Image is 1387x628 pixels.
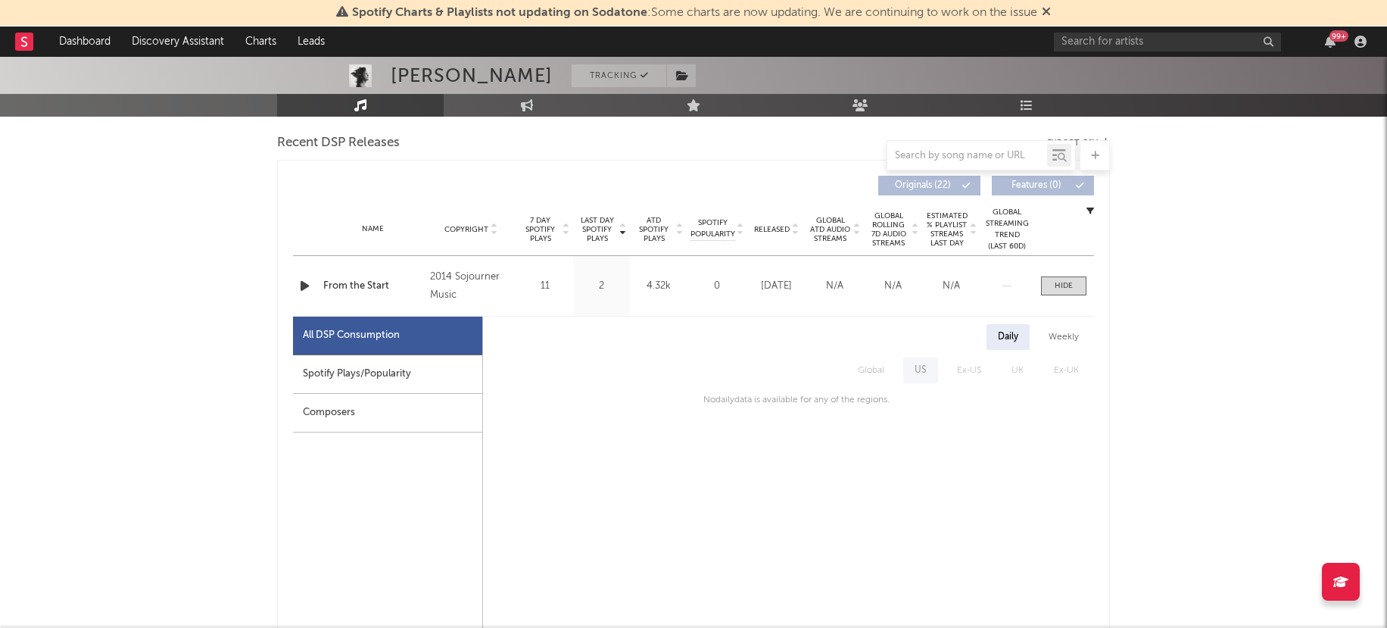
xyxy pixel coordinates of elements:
span: 7 Day Spotify Plays [520,216,560,243]
div: Composers [293,394,482,433]
button: Features(0) [992,176,1094,195]
div: No daily data is available for any of the regions. [688,391,890,409]
div: [DATE] [751,279,802,294]
div: 99 + [1329,30,1348,42]
span: Dismiss [1042,7,1051,19]
button: Export CSV [1047,139,1110,148]
span: Features ( 0 ) [1002,181,1071,190]
a: Charts [235,27,287,57]
span: Global Rolling 7D Audio Streams [868,211,909,248]
span: Copyright [444,225,488,234]
span: : Some charts are now updating. We are continuing to work on the issue [352,7,1037,19]
a: Dashboard [48,27,121,57]
a: Discovery Assistant [121,27,235,57]
a: From the Start [323,279,422,294]
div: Global Streaming Trend (Last 60D) [984,207,1030,252]
input: Search for artists [1054,33,1281,52]
div: Daily [986,324,1030,350]
span: Global ATD Audio Streams [809,216,851,243]
input: Search by song name or URL [887,150,1047,162]
a: Leads [287,27,335,57]
div: 11 [520,279,569,294]
div: Spotify Plays/Popularity [293,355,482,394]
div: Name [323,223,422,235]
div: N/A [868,279,918,294]
span: Spotify Charts & Playlists not updating on Sodatone [352,7,647,19]
span: Last Day Spotify Plays [577,216,617,243]
div: N/A [926,279,977,294]
span: ATD Spotify Plays [634,216,674,243]
span: Originals ( 22 ) [888,181,958,190]
button: 99+ [1325,36,1336,48]
div: 4.32k [634,279,683,294]
span: Spotify Popularity [690,217,735,240]
div: All DSP Consumption [303,326,400,345]
div: All DSP Consumption [293,317,482,355]
button: Originals(22) [878,176,980,195]
div: Weekly [1037,324,1090,350]
span: Recent DSP Releases [277,134,400,152]
div: [PERSON_NAME] [391,64,553,87]
div: N/A [809,279,860,294]
div: 2014 Sojourner Music [430,268,513,305]
span: Released [754,225,790,234]
div: 2 [577,279,626,294]
button: Tracking [572,64,666,87]
div: 0 [690,279,743,294]
span: Estimated % Playlist Streams Last Day [926,211,968,248]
